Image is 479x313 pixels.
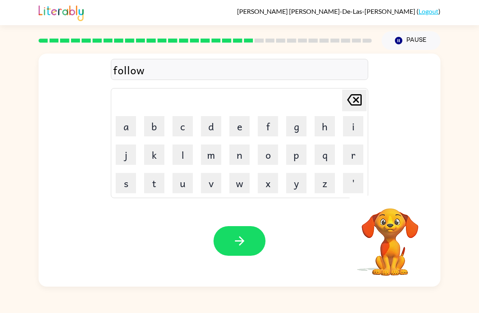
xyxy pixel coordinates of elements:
[315,173,335,193] button: z
[258,145,278,165] button: o
[201,145,221,165] button: m
[173,116,193,136] button: c
[382,31,440,50] button: Pause
[113,61,366,78] div: follow
[144,145,164,165] button: k
[350,196,431,277] video: Your browser must support playing .mp4 files to use Literably. Please try using another browser.
[173,173,193,193] button: u
[343,116,363,136] button: i
[258,116,278,136] button: f
[116,116,136,136] button: a
[229,145,250,165] button: n
[229,173,250,193] button: w
[39,3,84,21] img: Literably
[343,145,363,165] button: r
[286,145,306,165] button: p
[315,145,335,165] button: q
[419,7,438,15] a: Logout
[315,116,335,136] button: h
[343,173,363,193] button: '
[286,116,306,136] button: g
[116,173,136,193] button: s
[237,7,416,15] span: [PERSON_NAME] [PERSON_NAME]-De-Las-[PERSON_NAME]
[201,116,221,136] button: d
[144,173,164,193] button: t
[116,145,136,165] button: j
[173,145,193,165] button: l
[237,7,440,15] div: ( )
[258,173,278,193] button: x
[286,173,306,193] button: y
[144,116,164,136] button: b
[201,173,221,193] button: v
[229,116,250,136] button: e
